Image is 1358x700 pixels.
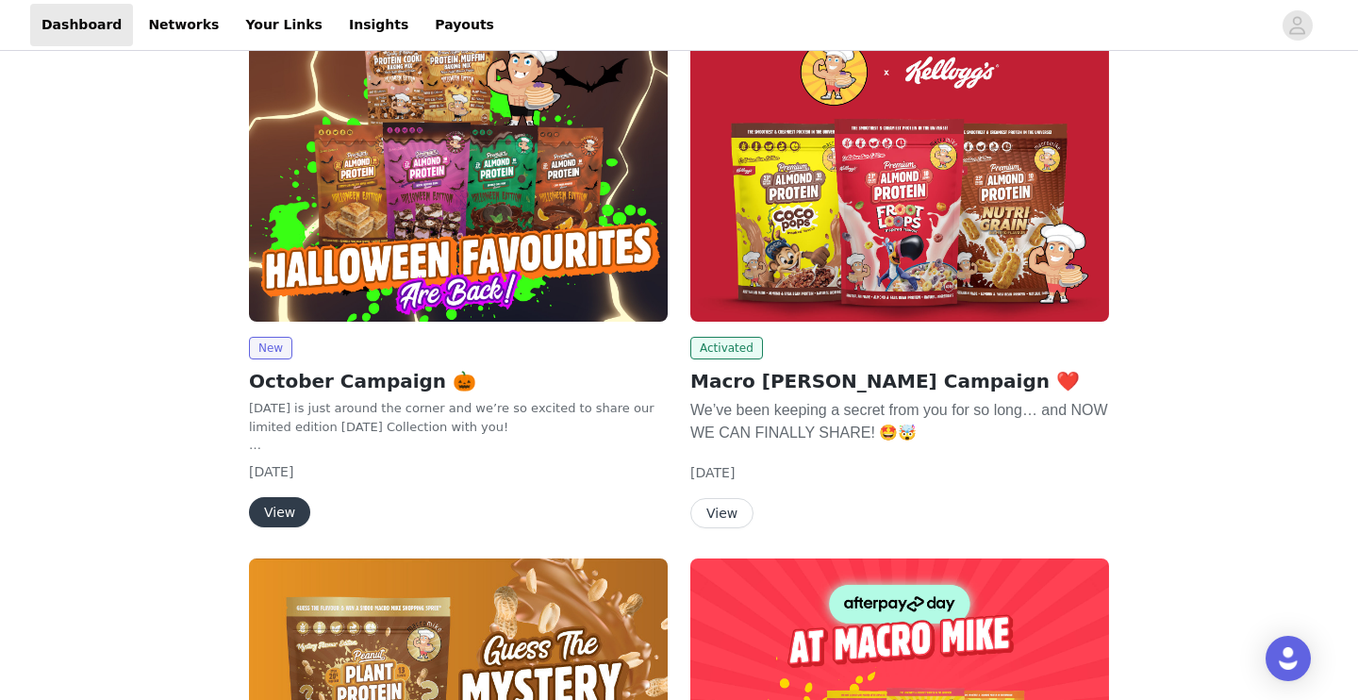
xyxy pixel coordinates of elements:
span: [DATE] [690,465,735,480]
a: Dashboard [30,4,133,46]
img: Macro Mike [690,8,1109,322]
button: View [249,497,310,527]
a: Insights [338,4,420,46]
span: [DATE] [249,464,293,479]
span: New [249,337,292,359]
a: View [690,507,754,521]
h2: Macro [PERSON_NAME] Campaign ❤️ [690,367,1109,395]
img: Macro Mike [249,8,668,322]
span: We’ve been keeping a secret from you for so long… and NOW WE CAN FINALLY SHARE! 🤩🤯 [690,402,1108,441]
span: Activated [690,337,763,359]
a: Networks [137,4,230,46]
span: [DATE] is just around the corner and we’re so excited to share our limited edition [DATE] Collect... [249,401,654,434]
div: Open Intercom Messenger [1266,636,1311,681]
a: Payouts [423,4,505,46]
button: View [690,498,754,528]
a: View [249,506,310,520]
div: avatar [1288,10,1306,41]
a: Your Links [234,4,334,46]
h2: October Campaign 🎃 [249,367,668,395]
